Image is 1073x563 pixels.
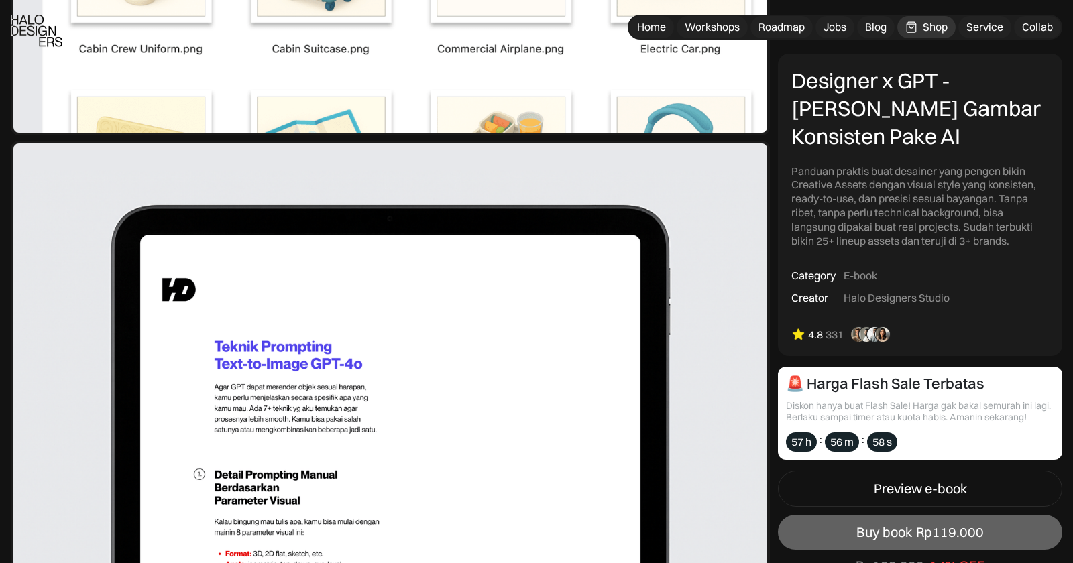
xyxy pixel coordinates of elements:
div: Collab [1022,20,1053,34]
div: Buy book [856,524,912,540]
div: Home [637,20,666,34]
div: E-book [844,269,877,284]
a: Service [958,16,1011,38]
div: : [820,432,822,446]
a: Buy bookRp119.000 [778,515,1062,550]
div: Blog [865,20,887,34]
div: Diskon hanya buat Flash Sale! Harga gak bakal semurah ini lagi. Berlaku sampai timer atau kuota h... [786,401,1054,424]
div: 🚨 Harga Flash Sale Terbatas [786,375,984,392]
a: Jobs [815,16,854,38]
div: Jobs [824,20,846,34]
div: : [862,432,864,446]
div: Halo Designers Studio [844,291,950,305]
div: 4.8 [808,328,823,342]
div: Creator [791,291,828,305]
div: Roadmap [758,20,805,34]
a: Collab [1014,16,1061,38]
div: 57 h [791,435,811,449]
a: Workshops [677,16,748,38]
a: Home [629,16,674,38]
div: Service [966,20,1003,34]
a: Preview e-book [778,471,1062,507]
div: Panduan praktis buat desainer yang pengen bikin Creative Assets dengan visual style yang konsiste... [791,164,1049,248]
div: 58 s [872,435,892,449]
div: Preview e-book [874,481,967,497]
a: Shop [897,16,956,38]
div: 331 [826,328,844,342]
a: Roadmap [750,16,813,38]
div: Rp119.000 [916,524,984,540]
div: Category [791,269,836,284]
a: Blog [857,16,895,38]
div: Shop [923,20,948,34]
div: Workshops [685,20,740,34]
div: 56 m [830,435,854,449]
div: Designer x GPT - [PERSON_NAME] Gambar Konsisten Pake AI [791,67,1049,151]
